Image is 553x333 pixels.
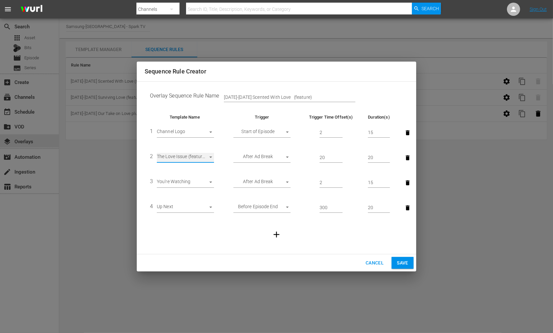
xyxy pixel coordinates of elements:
[530,7,547,12] a: Sign Out
[157,203,214,213] div: Up Next
[225,114,299,120] th: Trigger
[157,128,214,138] div: Channel Logo
[157,153,214,163] div: The Love Issue (feature)
[421,3,439,14] span: Search
[150,203,153,209] span: 4
[299,114,363,120] th: Trigger Time Offset(s)
[145,67,408,76] h2: Sequence Rule Creator
[233,203,291,213] div: Before Episode End
[363,114,395,120] th: Duration(s)
[150,178,153,184] span: 3
[4,5,12,13] span: menu
[268,231,285,237] span: Add Template Trigger
[145,87,408,107] td: Overlay Sequence Rule Name
[366,259,384,267] span: Cancel
[150,128,153,134] span: 1
[145,114,225,120] th: Template Name
[233,178,291,188] div: After Ad Break
[150,153,153,159] span: 2
[397,259,408,267] span: Save
[360,257,389,269] button: Cancel
[16,2,47,17] img: ans4CAIJ8jUAAAAAAAAAAAAAAAAAAAAAAAAgQb4GAAAAAAAAAAAAAAAAAAAAAAAAJMjXAAAAAAAAAAAAAAAAAAAAAAAAgAT5G...
[392,257,414,269] button: Save
[233,128,291,138] div: Start of Episode
[233,153,291,163] div: After Ad Break
[157,178,214,188] div: You're Watching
